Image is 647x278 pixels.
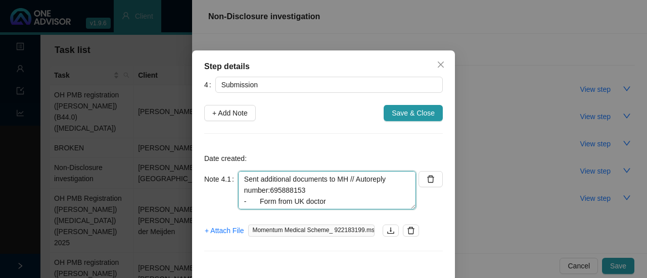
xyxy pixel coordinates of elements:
[248,225,375,237] span: Momentum Medical Scheme_ 922183199.msg
[433,57,449,73] button: Close
[212,107,248,119] span: + Add Note
[205,225,244,236] span: + Attach File
[204,61,443,73] div: Step details
[427,175,435,183] span: delete
[392,107,435,119] span: Save & Close
[384,105,443,121] button: Save & Close
[387,227,395,235] span: download
[204,223,244,239] button: + Attach File
[407,227,415,235] span: delete
[204,171,238,187] label: Note 4.1
[204,77,215,93] label: 4
[204,153,443,164] p: Date created:
[238,171,416,209] textarea: Sent additional documents to MH // Autoreply number:695888153 - Form from UK doctor - Health reco...
[437,61,445,69] span: close
[204,105,256,121] button: + Add Note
